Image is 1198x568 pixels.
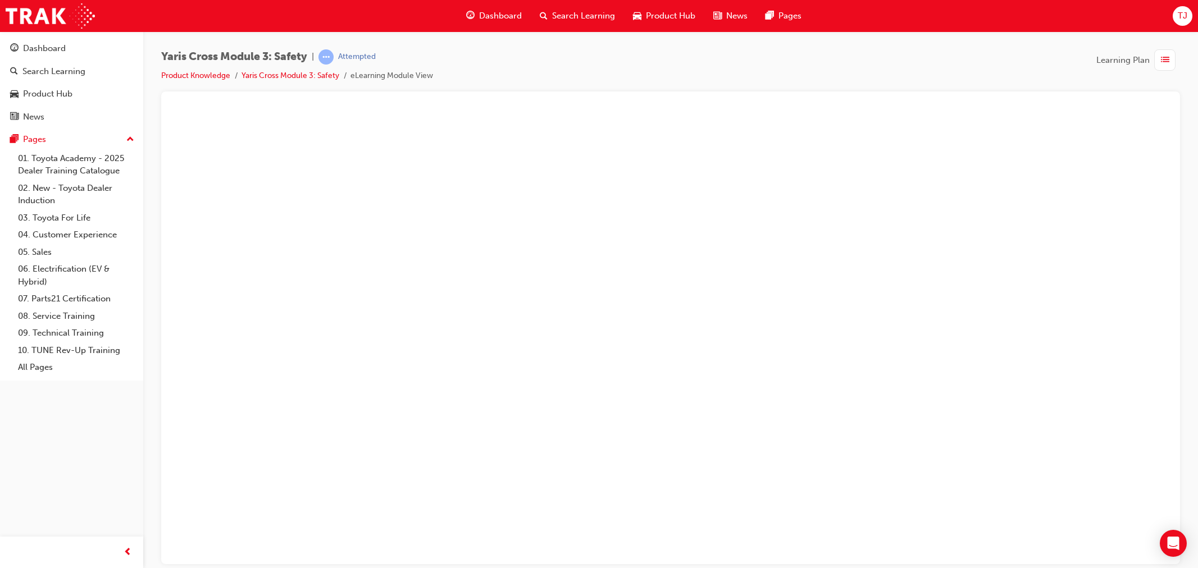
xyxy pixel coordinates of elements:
[466,9,475,23] span: guage-icon
[457,4,531,28] a: guage-iconDashboard
[13,244,139,261] a: 05. Sales
[13,290,139,308] a: 07. Parts21 Certification
[1096,49,1180,71] button: Learning Plan
[4,107,139,127] a: News
[4,129,139,150] button: Pages
[10,44,19,54] span: guage-icon
[646,10,695,22] span: Product Hub
[10,89,19,99] span: car-icon
[624,4,704,28] a: car-iconProduct Hub
[161,71,230,80] a: Product Knowledge
[540,9,548,23] span: search-icon
[350,70,433,83] li: eLearning Module View
[704,4,757,28] a: news-iconNews
[242,71,339,80] a: Yaris Cross Module 3: Safety
[1160,530,1187,557] div: Open Intercom Messenger
[778,10,801,22] span: Pages
[4,38,139,59] a: Dashboard
[713,9,722,23] span: news-icon
[13,209,139,227] a: 03. Toyota For Life
[13,150,139,180] a: 01. Toyota Academy - 2025 Dealer Training Catalogue
[13,342,139,359] a: 10. TUNE Rev-Up Training
[4,36,139,129] button: DashboardSearch LearningProduct HubNews
[13,324,139,342] a: 09. Technical Training
[4,84,139,104] a: Product Hub
[161,51,307,63] span: Yaris Cross Module 3: Safety
[22,65,85,78] div: Search Learning
[13,308,139,325] a: 08. Service Training
[1178,10,1187,22] span: TJ
[4,61,139,82] a: Search Learning
[312,51,314,63] span: |
[552,10,615,22] span: Search Learning
[318,49,334,65] span: learningRecordVerb_ATTEMPT-icon
[13,180,139,209] a: 02. New - Toyota Dealer Induction
[10,67,18,77] span: search-icon
[338,52,376,62] div: Attempted
[10,112,19,122] span: news-icon
[726,10,748,22] span: News
[124,546,132,560] span: prev-icon
[1096,54,1150,67] span: Learning Plan
[1161,53,1169,67] span: list-icon
[10,135,19,145] span: pages-icon
[6,3,95,29] img: Trak
[23,111,44,123] div: News
[13,226,139,244] a: 04. Customer Experience
[13,260,139,290] a: 06. Electrification (EV & Hybrid)
[1173,6,1192,26] button: TJ
[757,4,810,28] a: pages-iconPages
[23,88,72,100] div: Product Hub
[766,9,774,23] span: pages-icon
[633,9,641,23] span: car-icon
[531,4,624,28] a: search-iconSearch Learning
[126,132,134,147] span: up-icon
[479,10,522,22] span: Dashboard
[23,133,46,146] div: Pages
[23,42,66,55] div: Dashboard
[13,359,139,376] a: All Pages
